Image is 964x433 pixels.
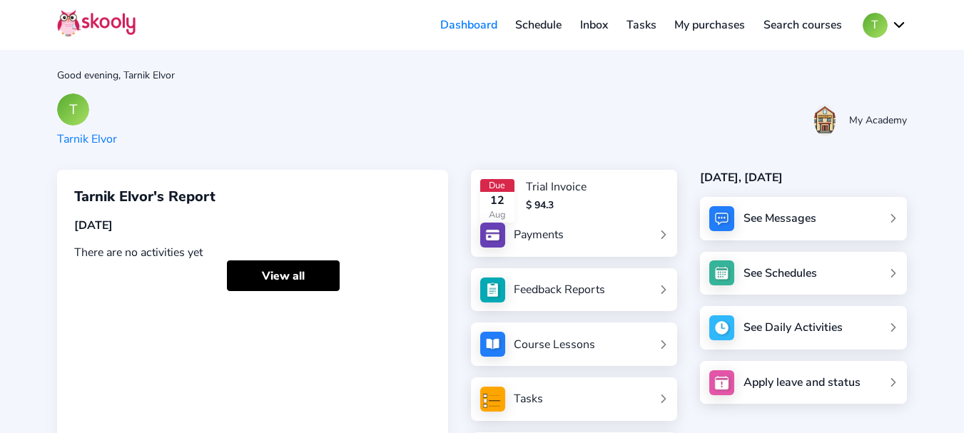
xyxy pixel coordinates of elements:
div: Tarnik Elvor [57,131,117,147]
span: Tarnik Elvor's Report [74,187,215,206]
div: Aug [480,208,515,221]
a: Course Lessons [480,332,669,357]
div: See Messages [744,210,816,226]
div: Apply leave and status [744,375,861,390]
a: Payments [480,223,669,248]
button: Tchevron down outline [863,13,907,38]
a: See Daily Activities [700,306,907,350]
a: Tasks [617,14,666,36]
div: Feedback Reports [514,282,605,297]
div: Due [480,179,515,192]
div: Payments [514,227,564,243]
div: There are no activities yet [74,245,431,260]
div: T [57,93,89,126]
a: My purchases [665,14,754,36]
a: Search courses [754,14,851,36]
img: activity.jpg [709,315,734,340]
a: Tasks [480,387,669,412]
div: [DATE] [74,218,431,233]
a: Feedback Reports [480,277,669,302]
div: Course Lessons [514,337,595,352]
div: See Daily Activities [744,320,843,335]
img: courses.jpg [480,332,505,357]
a: Dashboard [431,14,507,36]
div: See Schedules [744,265,817,281]
img: apply_leave.jpg [709,370,734,395]
a: View all [227,260,340,291]
a: See Schedules [700,252,907,295]
img: 20210604070037483498052728884623N8pZ9uhzYT8rBJoFur.jpg [814,104,836,136]
img: messages.jpg [709,206,734,231]
div: My Academy [849,113,907,127]
img: tasksForMpWeb.png [480,387,505,412]
div: [DATE], [DATE] [700,170,907,185]
img: see_atten.jpg [480,277,505,302]
a: Schedule [507,14,572,36]
img: payments.jpg [480,223,505,248]
div: Tasks [514,391,543,407]
div: Good evening, Tarnik Elvor [57,68,907,82]
div: $ 94.3 [526,198,587,212]
a: Apply leave and status [700,361,907,404]
div: Trial Invoice [526,179,587,195]
img: schedule.jpg [709,260,734,285]
img: Skooly [57,9,136,37]
div: 12 [480,193,515,208]
a: Inbox [571,14,617,36]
